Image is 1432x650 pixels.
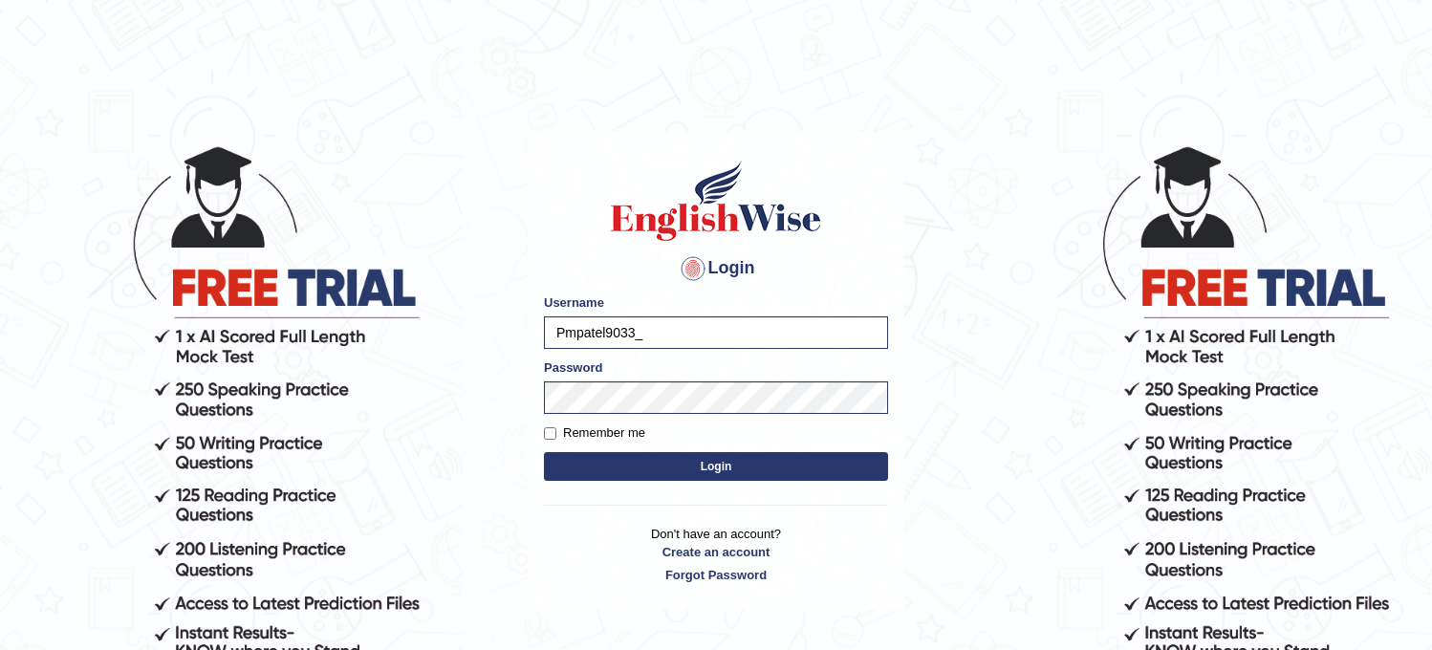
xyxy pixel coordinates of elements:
label: Username [544,293,604,312]
p: Don't have an account? [544,525,888,584]
input: Remember me [544,427,556,440]
label: Password [544,358,602,377]
a: Forgot Password [544,566,888,584]
img: Logo of English Wise sign in for intelligent practice with AI [607,158,825,244]
a: Create an account [544,543,888,561]
label: Remember me [544,423,645,443]
h4: Login [544,253,888,284]
button: Login [544,452,888,481]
